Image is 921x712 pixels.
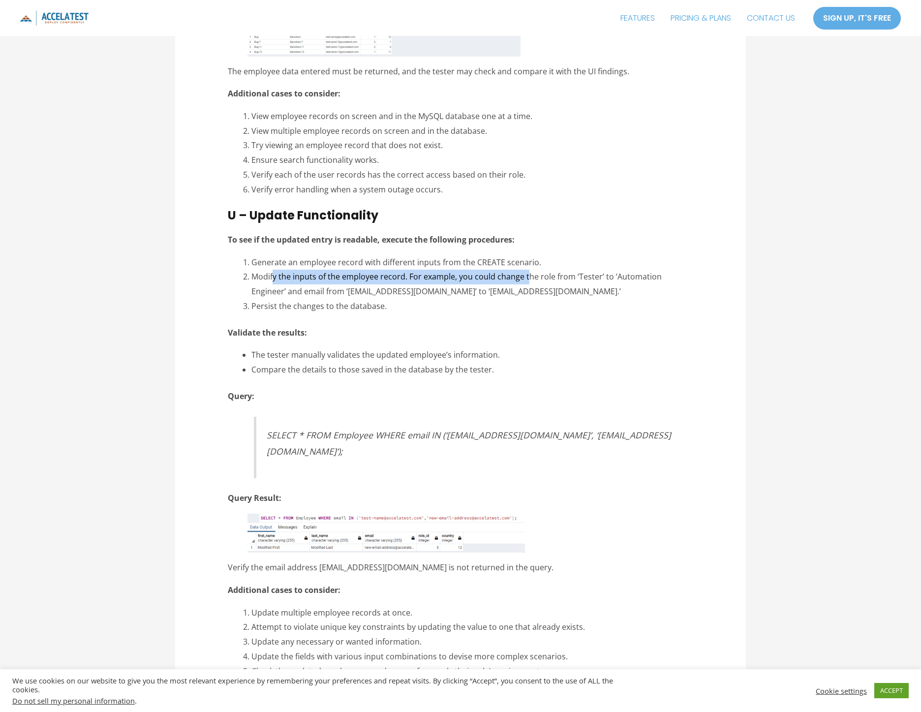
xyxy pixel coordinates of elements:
[739,6,803,31] a: CONTACT US
[228,585,340,595] span: Additional cases to consider:
[251,140,443,151] span: Try viewing an employee record that does not exist.
[228,234,515,245] span: To see if the updated entry is readable, execute the following procedures:
[12,676,640,705] div: We use cookies on our website to give you the most relevant experience by remembering your prefer...
[251,301,387,311] span: Persist the changes to the database.
[251,184,443,195] span: Verify error handling when a system outage occurs.
[228,66,629,77] span: The employee data entered must be returned, and the tester may check and compare it with the UI f...
[228,327,307,338] span: Validate the results:
[228,207,378,223] span: U – Update Functionality
[12,696,135,706] a: Do not sell my personal information
[228,88,340,99] span: Additional cases to consider:
[251,666,542,677] span: Check the updated employee record can perform only their role’s assignment.
[228,493,281,503] span: Query Result:
[251,257,541,268] span: Generate an employee record with different inputs from the CREATE scenario.
[20,10,89,26] img: icon
[251,621,585,632] span: Attempt to violate unique key constraints by updating the value to one that already exists.
[251,607,412,618] span: Update multiple employee records at once.
[816,686,867,695] a: Cookie settings
[251,636,422,647] span: Update any necessary or wanted information.
[251,271,662,297] span: Modify the inputs of the employee record. For example, you could change the role from ‘Tester’ to...
[663,6,739,31] a: PRICING & PLANS
[267,429,671,457] span: SELECT * FROM Employee WHERE email IN (‘[EMAIL_ADDRESS][DOMAIN_NAME]’, ‘[EMAIL_ADDRESS][DOMAIN_NA...
[613,6,803,31] nav: Site Navigation
[874,683,909,698] a: ACCEPT
[251,364,494,375] span: Compare the details to those saved in the database by the tester.
[228,562,553,573] span: Verify the email address [EMAIL_ADDRESS][DOMAIN_NAME] is not returned in the query.
[251,155,379,165] span: Ensure search functionality works.
[251,111,532,122] span: View employee records on screen and in the MySQL database one at a time.
[251,349,500,360] span: The tester manually validates the updated employee’s information.
[228,391,254,402] span: Query:
[251,125,487,136] span: View multiple employee records on screen and in the database.
[613,6,663,31] a: FEATURES
[12,696,640,705] div: .
[813,6,901,30] a: SIGN UP, IT'S FREE
[251,651,568,662] span: Update the fields with various input combinations to devise more complex scenarios.
[247,514,525,553] img: CRUD Update Query
[251,169,525,180] span: Verify each of the user records has the correct access based on their role.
